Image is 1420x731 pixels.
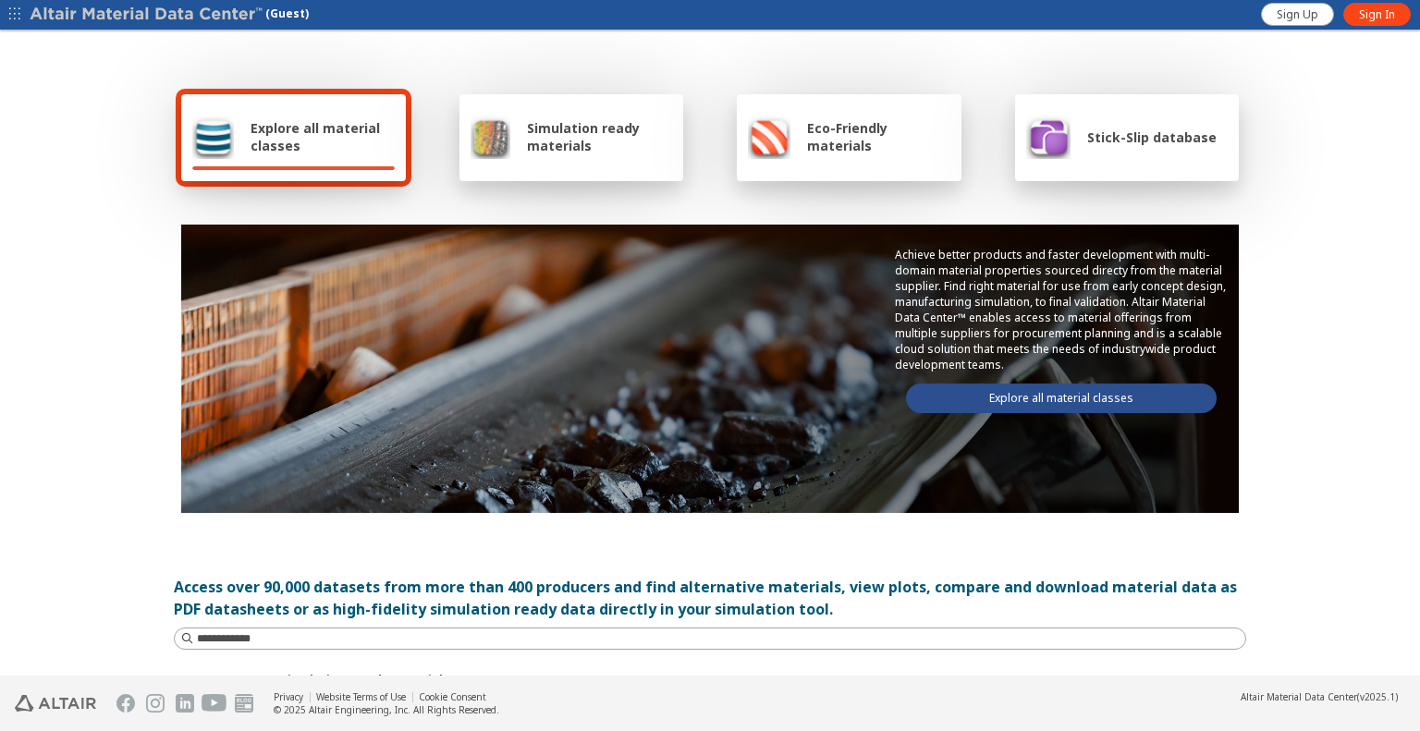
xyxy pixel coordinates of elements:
[274,703,499,716] div: © 2025 Altair Engineering, Inc. All Rights Reserved.
[906,384,1217,413] a: Explore all material classes
[174,576,1246,620] div: Access over 90,000 datasets from more than 400 producers and find alternative materials, view plo...
[174,672,1246,688] p: Instant access to simulations ready materials
[30,6,309,24] div: (Guest)
[1359,7,1395,22] span: Sign In
[316,690,406,703] a: Website Terms of Use
[192,115,234,159] img: Explore all material classes
[15,695,96,712] img: Altair Engineering
[471,115,510,159] img: Simulation ready materials
[30,6,265,24] img: Altair Material Data Center
[251,119,395,154] span: Explore all material classes
[895,247,1228,372] p: Achieve better products and faster development with multi-domain material properties sourced dire...
[1241,690,1357,703] span: Altair Material Data Center
[527,119,672,154] span: Simulation ready materials
[1343,3,1411,26] a: Sign In
[807,119,949,154] span: Eco-Friendly materials
[1026,115,1071,159] img: Stick-Slip database
[274,690,303,703] a: Privacy
[748,115,790,159] img: Eco-Friendly materials
[1261,3,1334,26] a: Sign Up
[419,690,486,703] a: Cookie Consent
[1241,690,1398,703] div: (v2025.1)
[1087,128,1217,146] span: Stick-Slip database
[1277,7,1318,22] span: Sign Up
